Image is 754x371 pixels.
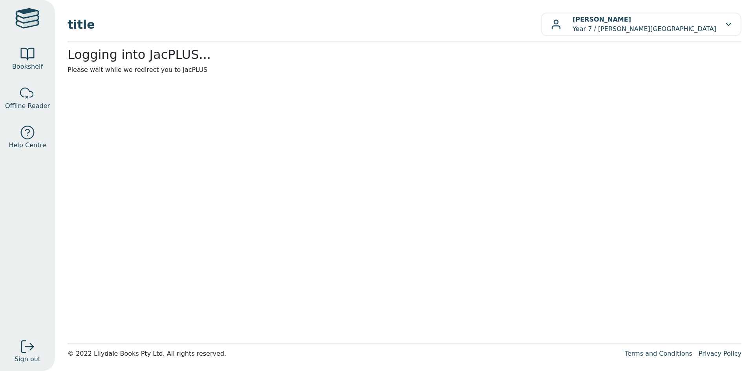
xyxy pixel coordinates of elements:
b: [PERSON_NAME] [573,16,631,23]
span: Help Centre [9,141,46,150]
a: Privacy Policy [699,350,741,357]
button: [PERSON_NAME]Year 7 / [PERSON_NAME][GEOGRAPHIC_DATA] [541,13,741,36]
p: Please wait while we redirect you to JacPLUS [68,65,741,75]
a: Terms and Conditions [625,350,692,357]
h2: Logging into JacPLUS... [68,47,741,62]
span: Offline Reader [5,101,50,111]
div: © 2022 Lilydale Books Pty Ltd. All rights reserved. [68,349,619,358]
span: Sign out [15,355,40,364]
span: title [68,16,541,33]
span: Bookshelf [12,62,43,71]
p: Year 7 / [PERSON_NAME][GEOGRAPHIC_DATA] [573,15,716,34]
